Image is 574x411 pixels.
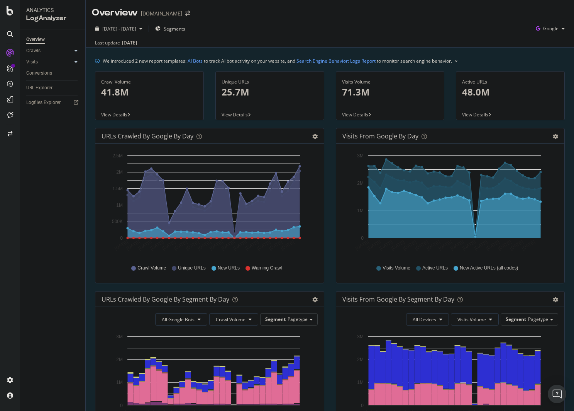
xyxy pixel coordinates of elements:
div: Visits from Google By Segment By Day [342,295,454,303]
text: [DATE] [378,239,393,251]
button: close banner [453,55,459,67]
text: [DATE] [473,239,488,251]
div: Logfiles Explorer [26,99,61,107]
div: gear [312,297,318,302]
text: [DATE] [280,239,295,251]
span: View Details [342,111,368,118]
div: Last update [95,39,137,46]
div: info banner [95,57,565,65]
button: Segments [152,22,188,35]
p: 71.3M [342,85,439,99]
text: 0 [120,403,123,408]
svg: A chart. [342,150,558,258]
span: Visits Volume [383,265,410,271]
a: AI Bots [188,57,203,65]
div: Visits [26,58,38,66]
text: [DATE] [197,239,212,251]
text: 500K [112,219,123,224]
text: [DATE] [232,239,248,251]
text: [DATE] [461,239,477,251]
text: [DATE] [149,239,165,251]
div: gear [553,297,558,302]
span: Crawl Volume [137,265,166,271]
text: [DATE] [521,239,536,251]
text: 1M [357,208,364,213]
span: Google [543,25,559,32]
div: LogAnalyzer [26,14,79,23]
span: New URLs [218,265,240,271]
text: [DATE] [437,239,453,251]
text: [DATE] [256,239,271,251]
a: Search Engine Behavior: Logs Report [296,57,376,65]
span: Segment [506,316,526,322]
text: [DATE] [208,239,224,251]
div: arrow-right-arrow-left [185,11,190,16]
div: Active URLs [462,78,559,85]
span: Visits Volume [457,316,486,323]
div: URLs Crawled by Google by day [102,132,193,140]
svg: A chart. [102,150,317,258]
a: Visits [26,58,72,66]
span: Active URLs [422,265,448,271]
div: Visits from Google by day [342,132,418,140]
text: [DATE] [185,239,200,251]
span: Pagetype [528,316,548,322]
div: URL Explorer [26,84,52,92]
p: 41.8M [101,85,198,99]
text: 0 [361,235,364,241]
div: Analytics [26,6,79,14]
text: 1M [116,203,123,208]
div: [DATE] [122,39,137,46]
span: All Google Bots [162,316,195,323]
text: [DATE] [425,239,441,251]
div: URLs Crawled by Google By Segment By Day [102,295,229,303]
text: 1.5M [112,186,123,191]
span: New Active URLs (all codes) [460,265,518,271]
text: [DATE] [449,239,465,251]
button: Crawl Volume [209,313,258,326]
div: Crawl Volume [101,78,198,85]
span: View Details [462,111,488,118]
text: [DATE] [497,239,512,251]
text: 2M [357,357,364,362]
span: View Details [101,111,127,118]
text: [DATE] [268,239,283,251]
a: Logfiles Explorer [26,99,80,107]
span: Segment [265,316,286,322]
text: 2M [116,170,123,175]
div: gear [312,134,318,139]
div: Crawls [26,47,41,55]
span: Unique URLs [178,265,205,271]
text: 1M [116,380,123,385]
div: We introduced 2 new report templates: to track AI bot activity on your website, and to monitor se... [103,57,452,65]
button: Visits Volume [451,313,499,326]
div: [DOMAIN_NAME] [141,10,182,17]
span: [DATE] - [DATE] [102,26,136,32]
span: Warning Crawl [252,265,282,271]
text: 0 [361,403,364,408]
div: Overview [92,6,138,19]
a: URL Explorer [26,84,80,92]
text: 2M [357,181,364,186]
div: gear [553,134,558,139]
text: [DATE] [402,239,417,251]
p: 25.7M [222,85,318,99]
text: [DATE] [485,239,500,251]
text: [DATE] [366,239,382,251]
span: View Details [222,111,248,118]
p: 48.0M [462,85,559,99]
text: [DATE] [220,239,236,251]
div: Unique URLs [222,78,318,85]
text: 1M [357,380,364,385]
text: 3M [357,334,364,339]
text: 0 [120,235,123,241]
text: [DATE] [161,239,176,251]
text: [DATE] [173,239,188,251]
text: 2M [116,357,123,362]
span: Crawl Volume [216,316,246,323]
a: Overview [26,36,80,44]
div: Open Intercom Messenger [548,385,566,403]
span: Segments [164,26,185,32]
